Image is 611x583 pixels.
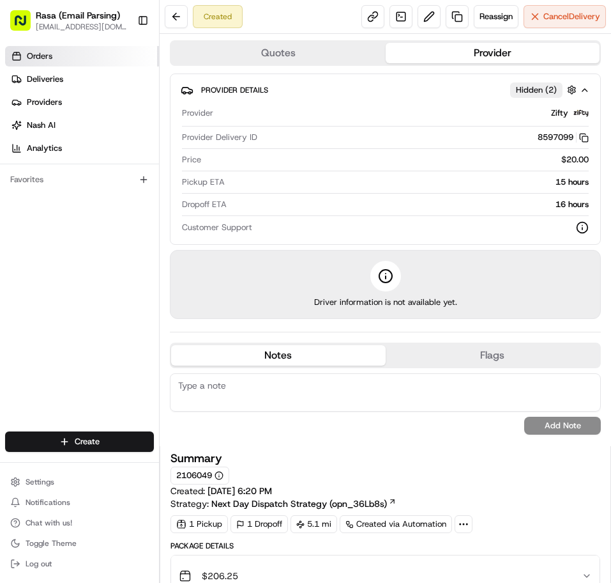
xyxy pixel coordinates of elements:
[26,477,54,487] span: Settings
[75,436,100,447] span: Create
[170,453,222,464] h3: Summary
[543,11,600,22] span: Cancel Delivery
[90,316,155,327] a: Powered byPylon
[108,198,112,208] span: •
[474,5,518,28] button: Reassign
[5,169,154,190] div: Favorites
[510,82,580,98] button: Hidden (2)
[5,494,154,511] button: Notifications
[573,105,589,121] img: zifty-logo-trans-sq.png
[27,120,56,131] span: Nash AI
[26,199,36,209] img: 1736555255976-a54dd68f-1ca7-489b-9aae-adbdc363a1c4
[13,122,36,145] img: 1736555255976-a54dd68f-1ca7-489b-9aae-adbdc363a1c4
[232,199,589,210] div: 16 hours
[5,115,159,136] a: Nash AI
[182,199,227,210] span: Dropoff ETA
[290,515,337,533] div: 5.1 mi
[113,233,139,243] span: [DATE]
[27,97,62,108] span: Providers
[5,69,159,89] a: Deliveries
[26,497,70,508] span: Notifications
[13,221,33,241] img: Liam S.
[115,198,141,208] span: [DATE]
[108,287,118,297] div: 💻
[182,107,213,119] span: Provider
[171,43,386,63] button: Quotes
[538,132,589,143] button: 8597099
[230,515,288,533] div: 1 Dropoff
[33,82,211,96] input: Clear
[386,345,600,366] button: Flags
[182,154,201,166] span: Price
[27,51,52,62] span: Orders
[516,84,557,96] span: Hidden ( 2 )
[202,570,238,582] span: $206.25
[27,122,50,145] img: 9188753566659_6852d8bf1fb38e338040_72.png
[40,198,105,208] span: Klarizel Pensader
[5,473,154,491] button: Settings
[26,559,52,569] span: Log out
[201,85,268,95] span: Provider Details
[40,233,103,243] span: [PERSON_NAME]
[5,514,154,532] button: Chat with us!
[26,286,98,299] span: Knowledge Base
[340,515,452,533] a: Created via Automation
[13,51,232,72] p: Welcome 👋
[170,497,396,510] div: Strategy:
[211,497,387,510] span: Next Day Dispatch Strategy (opn_36Lb8s)
[198,164,232,179] button: See all
[170,541,600,551] div: Package Details
[13,13,38,38] img: Nash
[182,132,257,143] span: Provider Delivery ID
[26,233,36,244] img: 1736555255976-a54dd68f-1ca7-489b-9aae-adbdc363a1c4
[13,166,86,176] div: Past conversations
[314,297,457,308] span: Driver information is not available yet.
[57,135,176,145] div: We're available if you need us!
[27,143,62,154] span: Analytics
[5,555,154,573] button: Log out
[5,431,154,452] button: Create
[5,5,132,36] button: Rasa (Email Parsing)[EMAIL_ADDRESS][DOMAIN_NAME]
[26,538,77,548] span: Toggle Theme
[171,345,386,366] button: Notes
[5,92,159,113] a: Providers
[13,287,23,297] div: 📗
[479,11,513,22] span: Reassign
[26,518,72,528] span: Chat with us!
[36,9,120,22] button: Rasa (Email Parsing)
[524,5,606,28] button: CancelDelivery
[8,281,103,304] a: 📗Knowledge Base
[36,22,127,32] button: [EMAIL_ADDRESS][DOMAIN_NAME]
[170,485,272,497] span: Created:
[106,233,110,243] span: •
[121,286,205,299] span: API Documentation
[103,281,210,304] a: 💻API Documentation
[5,534,154,552] button: Toggle Theme
[5,46,159,66] a: Orders
[182,222,252,233] span: Customer Support
[561,154,589,166] span: $20.00
[211,497,396,510] a: Next Day Dispatch Strategy (opn_36Lb8s)
[386,43,600,63] button: Provider
[176,470,223,481] button: 2106049
[170,515,228,533] div: 1 Pickup
[551,107,568,119] span: Zifty
[217,126,232,141] button: Start new chat
[13,186,33,206] img: Klarizel Pensader
[230,176,589,188] div: 15 hours
[127,317,155,327] span: Pylon
[181,79,590,100] button: Provider DetailsHidden (2)
[27,74,63,85] span: Deliveries
[57,122,209,135] div: Start new chat
[5,138,159,159] a: Analytics
[207,485,272,497] span: [DATE] 6:20 PM
[182,176,225,188] span: Pickup ETA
